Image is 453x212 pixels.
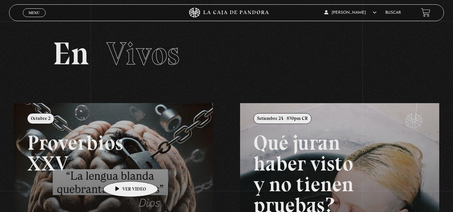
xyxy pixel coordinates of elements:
[53,38,401,70] h2: En
[324,11,377,15] span: [PERSON_NAME]
[421,8,430,17] a: View your shopping cart
[29,11,40,15] span: Menu
[106,34,179,73] span: Vivos
[385,11,401,15] a: Buscar
[26,16,42,21] span: Cerrar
